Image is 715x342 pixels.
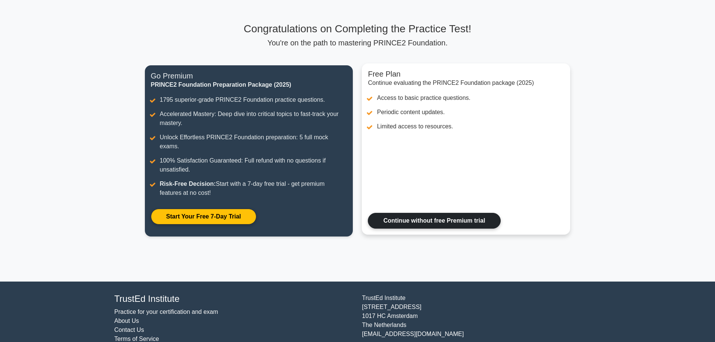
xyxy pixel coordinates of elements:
h3: Congratulations on Completing the Practice Test! [145,23,570,35]
a: Practice for your certification and exam [114,309,218,315]
p: You're on the path to mastering PRINCE2 Foundation. [145,38,570,47]
h4: TrustEd Institute [114,294,353,304]
a: Start Your Free 7-Day Trial [151,209,256,224]
a: About Us [114,318,139,324]
a: Terms of Service [114,336,159,342]
a: Contact Us [114,327,144,333]
a: Continue without free Premium trial [368,213,500,229]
